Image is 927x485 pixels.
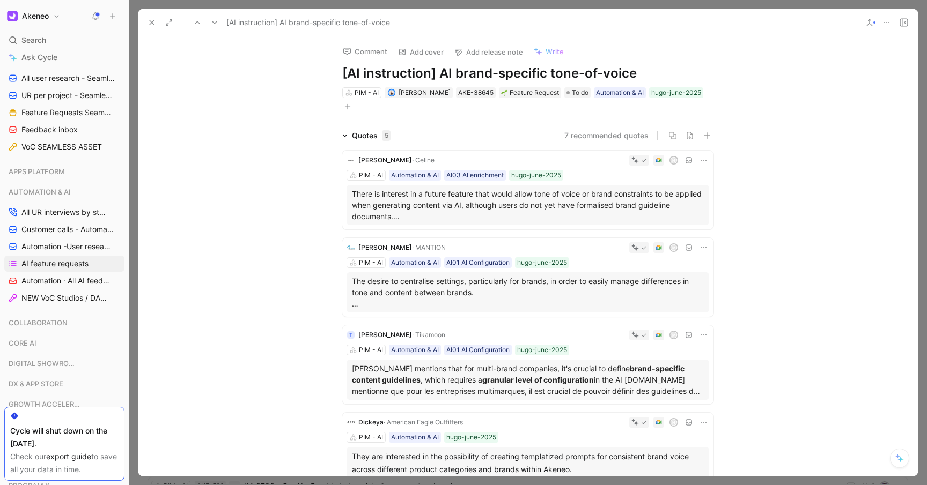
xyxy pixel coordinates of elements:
div: SEAMLESS ASSETAll user research - Seamless Asset ([PERSON_NAME])UR per project - Seamless assets ... [4,50,124,155]
span: Feature Requests Seamless Assets [21,107,112,118]
p: There is interest in a future feature that would allow tone of voice or brand constraints to be a... [352,188,704,222]
p: [PERSON_NAME] mentions that for multi-brand companies, it's crucial to define , which requires a ... [352,363,704,397]
button: AkeneoAkeneo [4,9,63,24]
span: Feedback inbox [21,124,78,135]
span: · Tikamoon [412,331,445,339]
div: 🌱Feature Request [499,87,561,98]
div: They are interested in the possibility of creating templatized prompts for consistent brand voice... [352,450,704,476]
a: Automation · All AI feedbacks [4,273,124,289]
div: H [671,157,678,164]
button: Comment [338,44,392,59]
div: PIM - AI [359,432,383,443]
div: hugo-june-2025 [446,432,496,443]
div: DX & APP STORE [4,376,124,395]
div: PIM - AI [359,170,383,181]
span: [PERSON_NAME] [358,156,412,164]
span: [PERSON_NAME] [399,88,451,96]
div: PIM - AI [359,257,383,268]
a: UR per project - Seamless assets ([PERSON_NAME]) [4,87,124,103]
h1: Akeneo [22,11,49,21]
span: To do [572,87,588,98]
div: CORE AI [4,335,124,351]
button: Add cover [393,44,448,59]
img: logo [347,156,355,165]
div: M [671,332,678,339]
span: VoC SEAMLESS ASSET [21,141,102,152]
a: All user research - Seamless Asset ([PERSON_NAME]) [4,70,124,86]
div: AI03 AI enrichment [446,170,504,181]
p: The desire to centralise settings, particularly for brands, in order to easily manage differences... [352,275,704,309]
h1: [AI instruction] AI brand-specific tone-of-voice [342,65,713,82]
span: NEW VoC Studios / DAM & Automation [21,293,113,303]
a: Customer calls - Automation ([PERSON_NAME]) [4,221,124,237]
a: Feature Requests Seamless Assets [4,105,124,121]
span: Search [21,34,46,47]
div: Automation & AI [391,170,439,181]
span: All user research - Seamless Asset ([PERSON_NAME]) [21,73,115,84]
span: AI feature requests [21,258,89,269]
div: AKE-38645 [458,87,494,98]
img: logo [347,418,355,427]
div: Quotes [352,129,391,142]
span: Automation -User research per project [21,241,113,252]
button: Write [529,44,569,59]
span: COLLABORATION [9,317,68,328]
img: Akeneo [7,11,18,21]
div: COLLABORATION [4,315,124,334]
a: export guide [46,452,91,461]
a: All UR interviews by status [4,204,124,220]
span: DX & APP STORE [9,378,63,389]
img: 🌱 [501,89,507,96]
button: 7 recommended quotes [564,129,649,142]
a: Ask Cycle [4,49,124,65]
div: 5 [382,130,391,141]
div: APPS PLATFORM [4,163,124,180]
div: Quotes5 [338,129,395,142]
span: APPS PLATFORM [9,166,65,177]
span: All UR interviews by status [21,207,110,218]
div: DIGITAL SHOWROOM [4,355,124,371]
div: hugo-june-2025 [651,87,701,98]
div: hugo-june-2025 [511,170,561,181]
img: avatar [388,90,394,96]
button: Add release note [450,44,528,59]
div: DIGITAL SHOWROOM [4,355,124,375]
div: Automation & AI [391,345,439,355]
div: AUTOMATION & AIAll UR interviews by statusCustomer calls - Automation ([PERSON_NAME])Automation -... [4,184,124,306]
a: Automation -User research per project [4,238,124,255]
div: PIM - AI [355,87,379,98]
span: · MANTION [412,243,446,251]
div: hugo-june-2025 [517,345,567,355]
div: M [671,244,678,251]
span: Ask Cycle [21,51,57,64]
div: GROWTH ACCELERATION [4,396,124,415]
span: Write [546,47,564,56]
span: · American Eagle Outfitters [384,418,463,426]
div: GROWTH ACCELERATION [4,396,124,412]
img: logo [347,243,355,252]
span: Customer calls - Automation ([PERSON_NAME]) [21,224,114,235]
div: Automation & AI [391,432,439,443]
div: H [671,419,678,426]
a: Feedback inbox [4,122,124,138]
div: Cycle will shut down on the [DATE]. [10,424,119,450]
span: [AI instruction] AI brand-specific tone-of-voice [226,16,390,29]
a: AI feature requests [4,256,124,272]
div: PIM - AI [359,345,383,355]
div: Feature Request [501,87,559,98]
div: hugo-june-2025 [517,257,567,268]
span: Dickeya [358,418,384,426]
div: T [347,331,355,339]
div: APPS PLATFORM [4,163,124,183]
span: Automation · All AI feedbacks [21,275,111,286]
div: DX & APP STORE [4,376,124,392]
span: CORE AI [9,338,36,348]
div: Check our to save all your data in time. [10,450,119,476]
div: AUTOMATION & AI [4,184,124,200]
a: NEW VoC Studios / DAM & Automation [4,290,124,306]
a: VoC SEAMLESS ASSET [4,139,124,155]
div: AI01 AI Configuration [446,345,510,355]
div: AI01 AI Configuration [446,257,510,268]
div: CORE AI [4,335,124,354]
span: UR per project - Seamless assets ([PERSON_NAME]) [21,90,115,101]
